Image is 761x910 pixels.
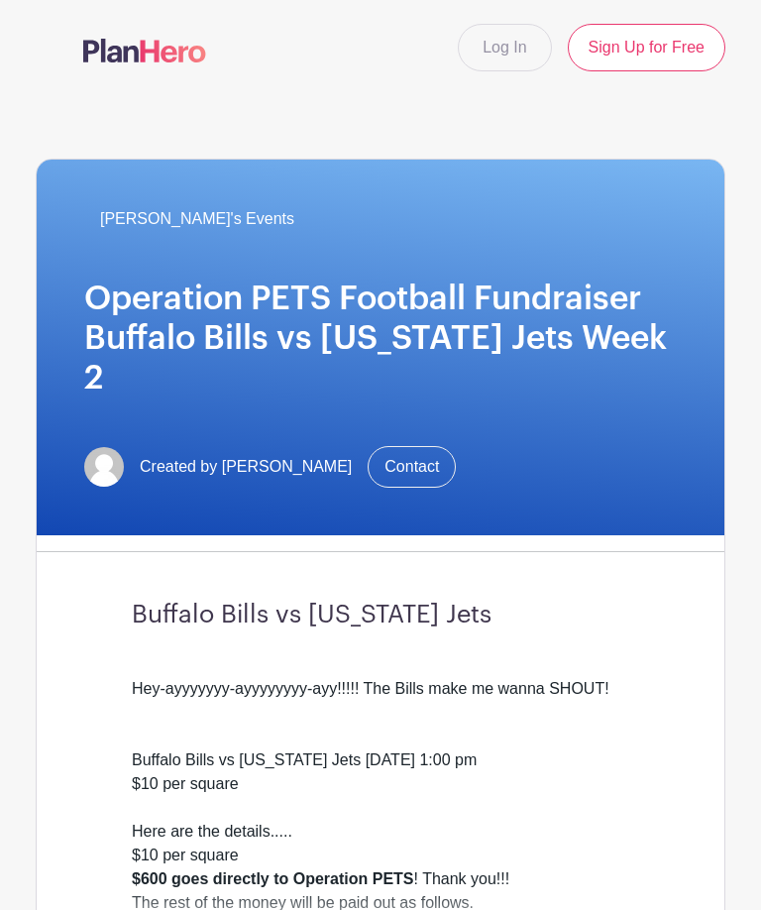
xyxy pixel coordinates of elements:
span: Created by [PERSON_NAME] [140,455,352,479]
div: ! Thank you!!! [132,867,629,891]
strong: $600 goes directly to Operation PETS [132,870,414,887]
a: Contact [368,446,456,488]
span: [PERSON_NAME]'s Events [100,207,294,231]
h3: Buffalo Bills vs [US_STATE] Jets [132,600,629,629]
div: Here are the details..... [132,820,629,844]
div: Buffalo Bills vs [US_STATE] Jets [DATE] 1:00 pm $10 per square [132,725,629,820]
div: $10 per square [132,844,629,867]
a: Sign Up for Free [568,24,725,71]
img: logo-507f7623f17ff9eddc593b1ce0a138ce2505c220e1c5a4e2b4648c50719b7d32.svg [83,39,206,62]
h1: Operation PETS Football Fundraiser Buffalo Bills vs [US_STATE] Jets Week 2 [84,279,677,398]
a: Log In [458,24,551,71]
div: Hey-ayyyyyyy-ayyyyyyyy-ayy!!!!! The Bills make me wanna SHOUT! [132,653,629,725]
img: default-ce2991bfa6775e67f084385cd625a349d9dcbb7a52a09fb2fda1e96e2d18dcdb.png [84,447,124,487]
